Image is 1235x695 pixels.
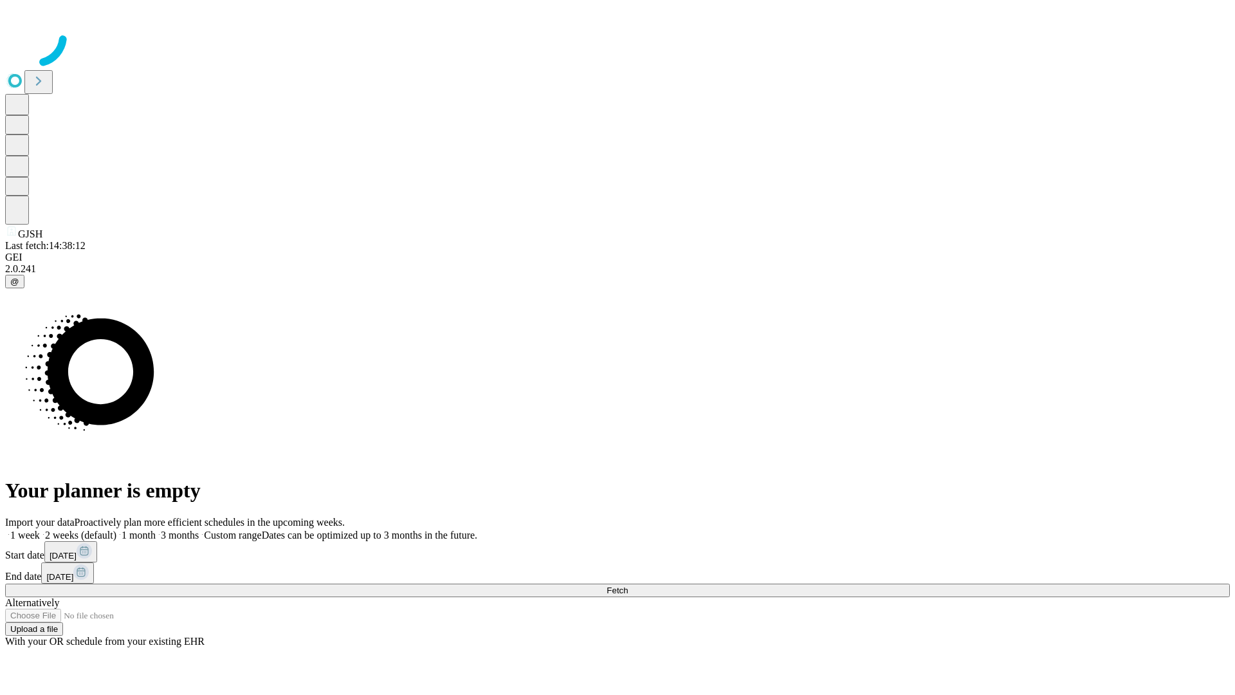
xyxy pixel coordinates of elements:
[44,541,97,562] button: [DATE]
[50,551,77,561] span: [DATE]
[5,517,75,528] span: Import your data
[5,541,1230,562] div: Start date
[5,263,1230,275] div: 2.0.241
[607,586,628,595] span: Fetch
[5,584,1230,597] button: Fetch
[204,530,261,541] span: Custom range
[161,530,199,541] span: 3 months
[5,240,86,251] span: Last fetch: 14:38:12
[5,275,24,288] button: @
[45,530,116,541] span: 2 weeks (default)
[75,517,345,528] span: Proactively plan more efficient schedules in the upcoming weeks.
[5,636,205,647] span: With your OR schedule from your existing EHR
[122,530,156,541] span: 1 month
[10,277,19,286] span: @
[18,228,42,239] span: GJSH
[10,530,40,541] span: 1 week
[5,562,1230,584] div: End date
[41,562,94,584] button: [DATE]
[5,479,1230,503] h1: Your planner is empty
[5,622,63,636] button: Upload a file
[262,530,477,541] span: Dates can be optimized up to 3 months in the future.
[5,252,1230,263] div: GEI
[46,572,73,582] span: [DATE]
[5,597,59,608] span: Alternatively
